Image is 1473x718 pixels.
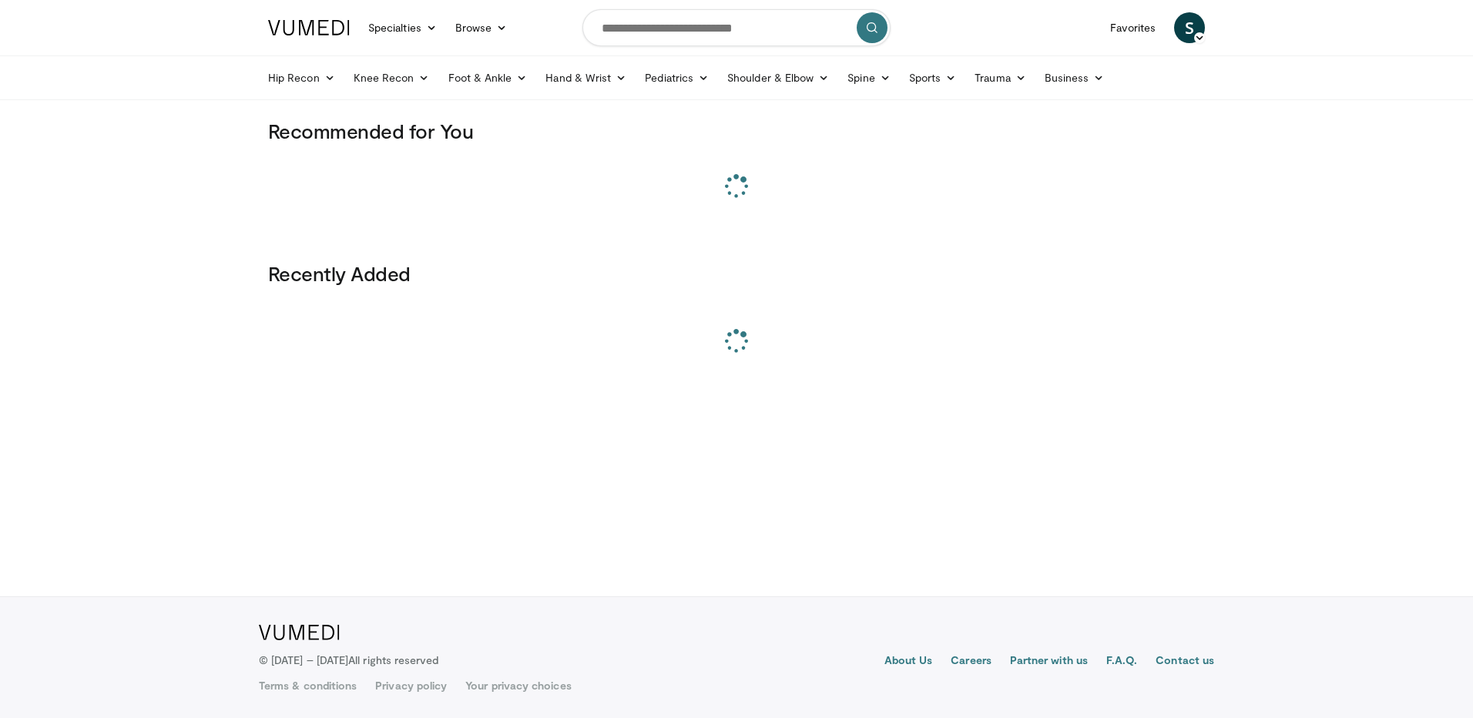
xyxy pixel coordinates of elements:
a: Hip Recon [259,62,344,93]
a: S [1174,12,1205,43]
a: Privacy policy [375,678,447,693]
a: Terms & conditions [259,678,357,693]
a: Knee Recon [344,62,439,93]
a: Browse [446,12,517,43]
h3: Recently Added [268,261,1205,286]
a: Contact us [1156,653,1214,671]
img: VuMedi Logo [268,20,350,35]
p: © [DATE] – [DATE] [259,653,439,668]
a: Foot & Ankle [439,62,537,93]
a: F.A.Q. [1106,653,1137,671]
a: Spine [838,62,899,93]
a: Sports [900,62,966,93]
span: All rights reserved [348,653,438,666]
a: Favorites [1101,12,1165,43]
a: Pediatrics [636,62,718,93]
a: Trauma [965,62,1035,93]
h3: Recommended for You [268,119,1205,143]
a: About Us [884,653,933,671]
a: Specialties [359,12,446,43]
input: Search topics, interventions [582,9,891,46]
a: Careers [951,653,992,671]
a: Business [1035,62,1114,93]
img: VuMedi Logo [259,625,340,640]
a: Hand & Wrist [536,62,636,93]
a: Shoulder & Elbow [718,62,838,93]
a: Your privacy choices [465,678,571,693]
a: Partner with us [1010,653,1088,671]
